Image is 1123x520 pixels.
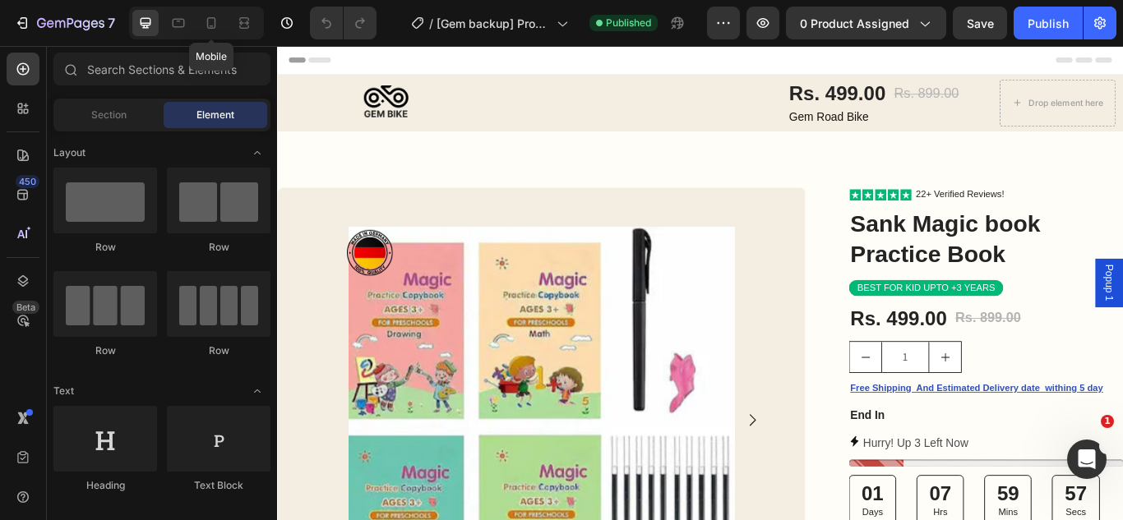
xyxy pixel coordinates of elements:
span: Text [53,384,74,398]
div: Rs. 499.00 [594,39,710,72]
span: / [429,15,433,32]
button: Publish [1014,7,1083,39]
button: 7 [7,7,122,39]
div: Row [53,343,157,358]
span: Popup 1 [962,255,978,297]
span: Toggle open [244,140,270,166]
iframe: Design area [277,46,1123,520]
p: 7 [108,13,115,33]
button: decrement [667,345,704,380]
div: Beta [12,301,39,314]
p: Hurry! Up 3 Left Now [682,452,805,476]
div: Row [53,240,157,255]
button: 0 product assigned [786,7,946,39]
span: Toggle open [244,378,270,404]
span: Section [91,108,127,122]
span: 0 product assigned [800,15,909,32]
span: Layout [53,145,85,160]
div: Text Block [167,478,270,493]
div: 450 [16,175,39,188]
p: End In [668,423,985,440]
div: Rs. 499.00 [666,301,782,334]
div: Rs. 899.00 [717,44,796,68]
button: Carousel Next Arrow [543,426,563,446]
div: Publish [1028,15,1069,32]
div: Drop element here [876,60,963,73]
input: quantity [704,345,760,380]
p: Gem Road Bike [596,75,794,92]
button: Save [953,7,1007,39]
span: Element [196,108,234,122]
p: bEST for kid upto +3 years [676,275,836,289]
div: Heading [53,478,157,493]
span: [Gem backup] Product Page - [DATE] 12:49:13 [437,15,550,32]
img: gempages_578616126997529319-71ad84f5-d5d0-434f-b1af-6843d0b37fb9.svg [81,214,134,268]
input: Search Sections & Elements [53,53,270,85]
p: 22+ Verified Reviews! [744,167,847,181]
span: Save [967,16,994,30]
button: increment [760,345,797,380]
div: Row [167,240,270,255]
strong: Free Shipping And Estimated Delivery date withing 5 day [668,393,963,405]
div: Rs. 899.00 [788,306,868,329]
h1: Sank Magic book Practice Book [666,189,987,263]
span: Published [606,16,651,30]
div: Row [167,343,270,358]
iframe: Intercom live chat [1067,439,1107,479]
div: Undo/Redo [310,7,377,39]
span: 1 [1101,415,1114,428]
